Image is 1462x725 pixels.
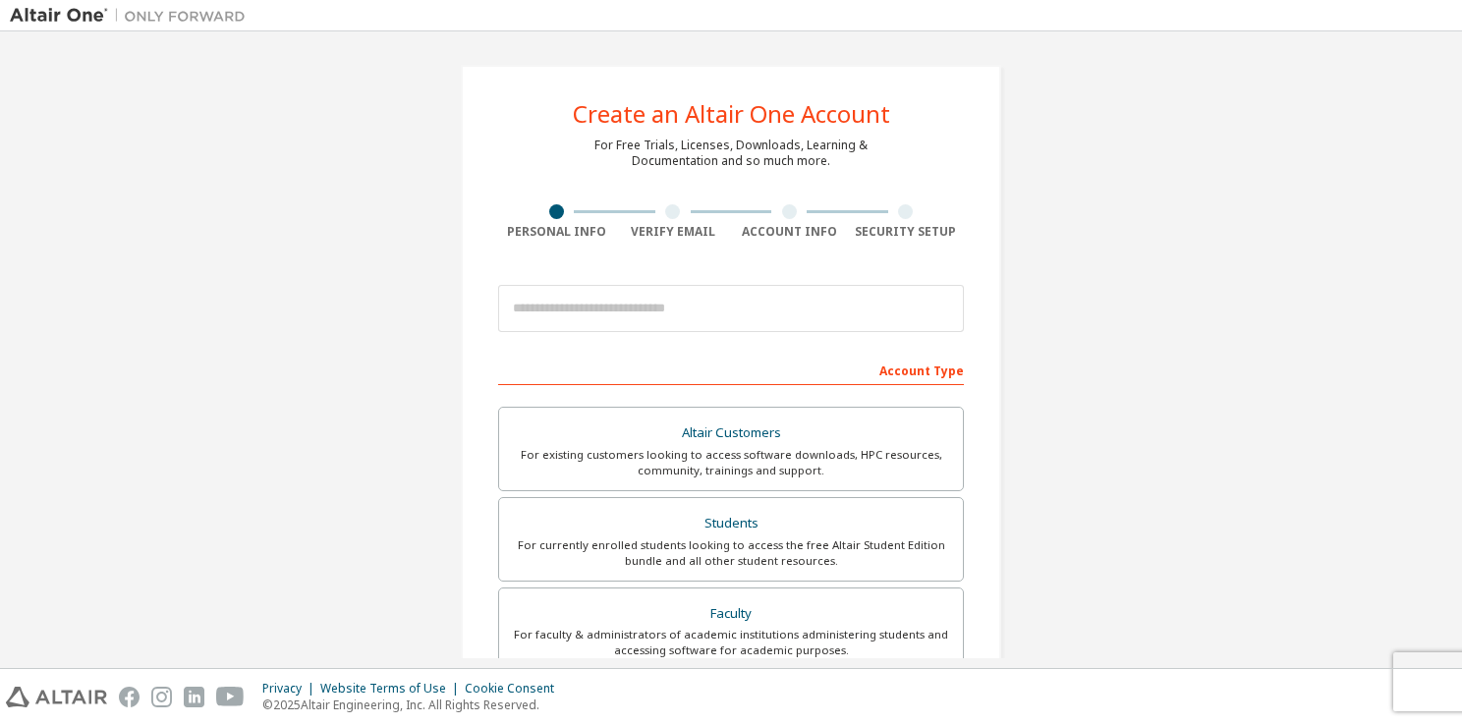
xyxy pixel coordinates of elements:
div: For faculty & administrators of academic institutions administering students and accessing softwa... [511,627,951,658]
img: facebook.svg [119,687,140,707]
div: Altair Customers [511,419,951,447]
div: Account Type [498,354,964,385]
div: Cookie Consent [465,681,566,697]
img: Altair One [10,6,255,26]
div: Students [511,510,951,537]
div: Create an Altair One Account [573,102,890,126]
img: linkedin.svg [184,687,204,707]
div: Account Info [731,224,848,240]
div: Verify Email [615,224,732,240]
div: For currently enrolled students looking to access the free Altair Student Edition bundle and all ... [511,537,951,569]
div: Personal Info [498,224,615,240]
div: Website Terms of Use [320,681,465,697]
div: Privacy [262,681,320,697]
div: For existing customers looking to access software downloads, HPC resources, community, trainings ... [511,447,951,478]
img: instagram.svg [151,687,172,707]
p: © 2025 Altair Engineering, Inc. All Rights Reserved. [262,697,566,713]
img: altair_logo.svg [6,687,107,707]
div: Security Setup [848,224,965,240]
img: youtube.svg [216,687,245,707]
div: Faculty [511,600,951,628]
div: For Free Trials, Licenses, Downloads, Learning & Documentation and so much more. [594,138,868,169]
